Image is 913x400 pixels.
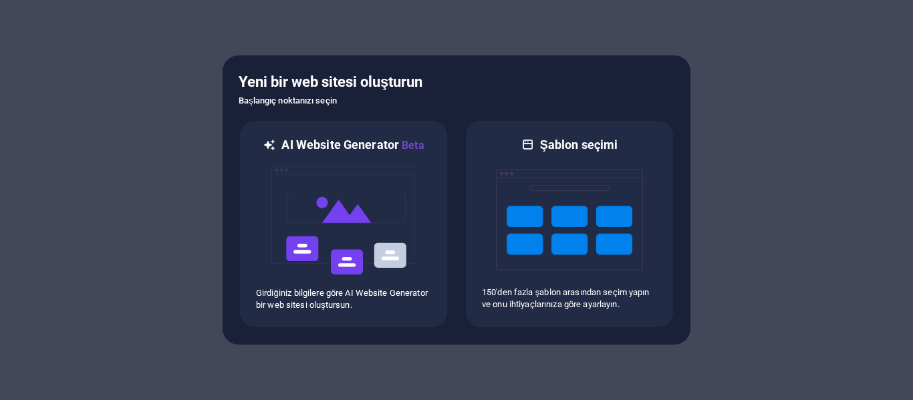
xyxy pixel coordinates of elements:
[239,71,674,93] h5: Yeni bir web sitesi oluşturun
[399,139,424,152] span: Beta
[270,154,417,287] img: ai
[256,287,431,311] p: Girdiğiniz bilgilere göre AI Website Generator bir web sitesi oluştursun.
[281,137,424,154] h6: AI Website Generator
[239,93,674,109] h6: Başlangıç noktanızı seçin
[465,120,674,329] div: Şablon seçimi150'den fazla şablon arasından seçim yapın ve onu ihtiyaçlarınıza göre ayarlayın.
[540,137,618,153] h6: Şablon seçimi
[482,286,657,311] p: 150'den fazla şablon arasından seçim yapın ve onu ihtiyaçlarınıza göre ayarlayın.
[239,120,448,329] div: AI Website GeneratorBetaaiGirdiğiniz bilgilere göre AI Website Generator bir web sitesi oluştursun.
